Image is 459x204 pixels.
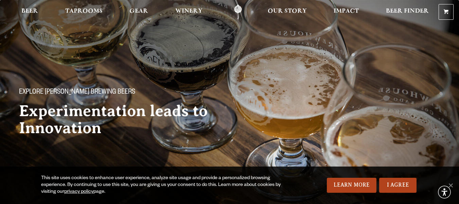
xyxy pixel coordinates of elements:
[268,9,307,14] span: Our Story
[447,182,454,189] span: No
[225,4,251,20] a: Odell Home
[171,4,207,20] a: Winery
[175,9,202,14] span: Winery
[65,9,103,14] span: Taprooms
[334,9,359,14] span: Impact
[19,103,231,137] h2: Experimentation leads to Innovation
[129,9,148,14] span: Gear
[17,4,42,20] a: Beer
[41,175,296,195] div: This site uses cookies to enhance user experience, analyze site usage and provide a personalized ...
[21,9,38,14] span: Beer
[382,4,433,20] a: Beer Finder
[125,4,153,20] a: Gear
[386,9,429,14] span: Beer Finder
[61,4,107,20] a: Taprooms
[327,178,377,193] a: Learn More
[19,88,135,97] span: Explore [PERSON_NAME] Brewing Beers
[263,4,311,20] a: Our Story
[379,178,417,193] a: I Agree
[329,4,363,20] a: Impact
[64,189,93,195] a: privacy policy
